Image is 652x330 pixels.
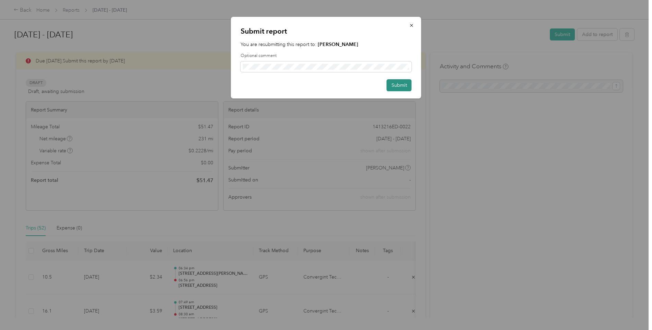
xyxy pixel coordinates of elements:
[241,41,412,48] p: You are resubmitting this report to:
[241,53,412,59] label: Optional comment
[241,26,412,36] p: Submit report
[318,42,358,47] strong: [PERSON_NAME]
[387,79,412,91] button: Submit
[614,292,652,330] iframe: Everlance-gr Chat Button Frame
